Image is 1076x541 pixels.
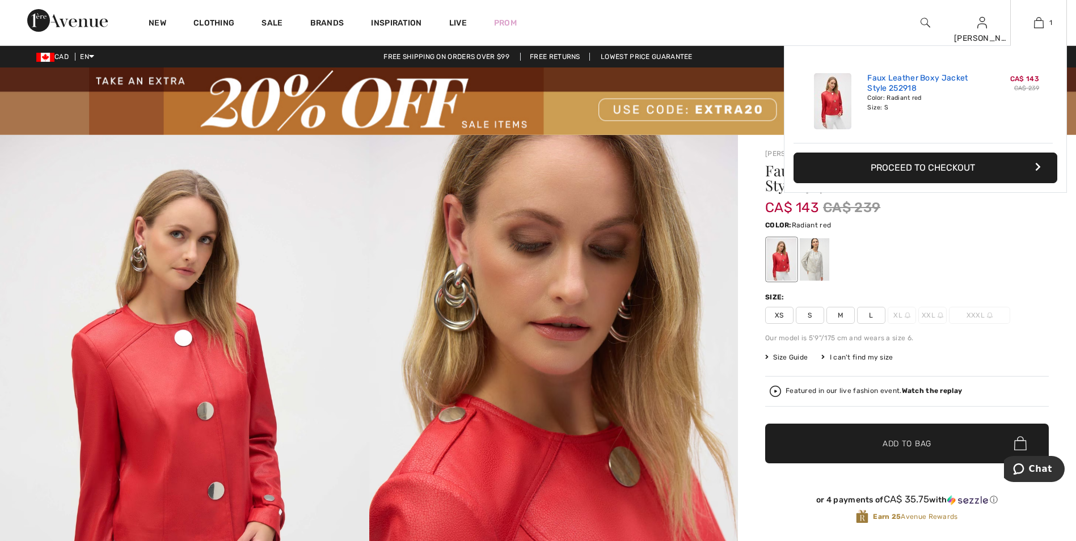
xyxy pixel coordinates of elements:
a: Clothing [193,18,234,30]
span: CA$ 143 [765,188,818,215]
img: Sezzle [947,495,988,505]
h1: Faux Leather Boxy Jacket Style 252918 [765,163,1002,193]
a: Live [449,17,467,29]
button: Add to Bag [765,424,1049,463]
span: Color: [765,221,792,229]
span: Inspiration [371,18,421,30]
img: Avenue Rewards [856,509,868,525]
span: Avenue Rewards [873,512,957,522]
img: My Bag [1034,16,1044,29]
a: 1 [1011,16,1066,29]
div: Radiant red [767,238,796,281]
a: Free Returns [520,53,590,61]
s: CA$ 239 [1014,84,1039,92]
span: M [826,307,855,324]
button: Proceed to Checkout [794,153,1057,183]
img: ring-m.svg [905,312,910,318]
span: EN [80,53,94,61]
div: I can't find my size [821,352,893,362]
img: Bag.svg [1014,436,1027,451]
span: Add to Bag [883,437,931,449]
div: or 4 payments of with [765,494,1049,505]
span: XXXL [949,307,1010,324]
span: Size Guide [765,352,808,362]
a: Free shipping on orders over $99 [374,53,518,61]
span: CA$ 35.75 [884,493,930,505]
div: Our model is 5'9"/175 cm and wears a size 6. [765,333,1049,343]
span: XXL [918,307,947,324]
span: S [796,307,824,324]
div: or 4 payments ofCA$ 35.75withSezzle Click to learn more about Sezzle [765,494,1049,509]
img: ring-m.svg [987,312,993,318]
a: [PERSON_NAME] [765,150,822,158]
img: My Info [977,16,987,29]
a: Sign In [977,17,987,28]
div: Color: Radiant red Size: S [867,94,979,112]
img: Canadian Dollar [36,53,54,62]
a: Sale [261,18,282,30]
a: Brands [310,18,344,30]
a: New [149,18,166,30]
a: Lowest Price Guarantee [592,53,702,61]
div: Featured in our live fashion event. [786,387,962,395]
img: 1ère Avenue [27,9,108,32]
div: Size: [765,292,787,302]
img: Faux Leather Boxy Jacket Style 252918 [814,73,851,129]
strong: Watch the replay [902,387,963,395]
a: Faux Leather Boxy Jacket Style 252918 [867,73,979,94]
span: 1 [1049,18,1052,28]
img: Watch the replay [770,386,781,397]
img: ring-m.svg [938,312,943,318]
span: CAD [36,53,73,61]
div: Moonstone [800,238,829,281]
strong: Earn 25 [873,513,901,521]
img: search the website [921,16,930,29]
iframe: Opens a widget where you can chat to one of our agents [1004,456,1065,484]
span: XL [888,307,916,324]
span: XS [765,307,794,324]
span: CA$ 143 [1010,75,1039,83]
div: [PERSON_NAME] [954,32,1010,44]
a: Prom [494,17,517,29]
span: L [857,307,885,324]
